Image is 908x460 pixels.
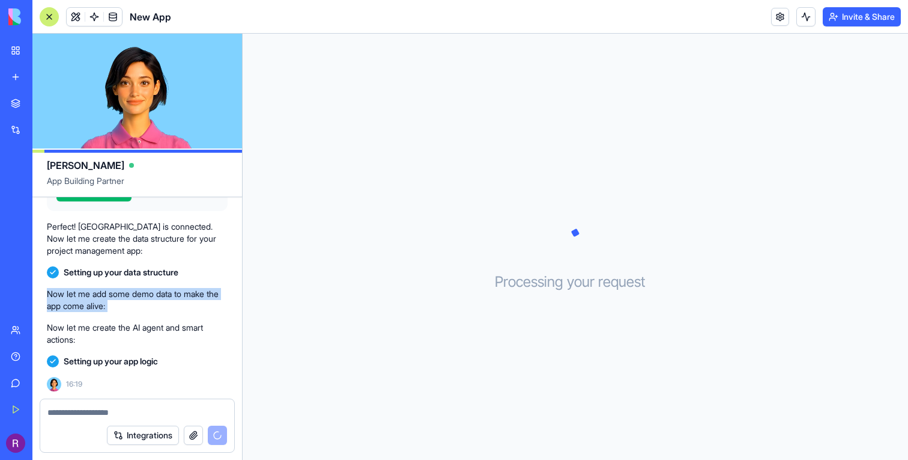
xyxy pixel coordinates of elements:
button: Integrations [107,426,179,445]
img: logo [8,8,83,25]
span: 16:19 [66,379,82,389]
span: [PERSON_NAME] [47,158,124,173]
h3: Processing your request [495,272,656,292]
span: Setting up your data structure [64,266,178,278]
p: Perfect! [GEOGRAPHIC_DATA] is connected. Now let me create the data structure for your project ma... [47,221,228,257]
span: Setting up your app logic [64,355,158,367]
p: Now let me create the AI agent and smart actions: [47,322,228,346]
p: Now let me add some demo data to make the app come alive: [47,288,228,312]
img: ACg8ocI3DhKXQQvFoMJEZBViHtGNqtGAGt1ZXjZsGP1se3S7WmpHtA=s96-c [6,434,25,453]
img: Ella_00000_wcx2te.png [47,377,61,391]
span: New App [130,10,171,24]
span: App Building Partner [47,175,228,197]
button: Invite & Share [823,7,901,26]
